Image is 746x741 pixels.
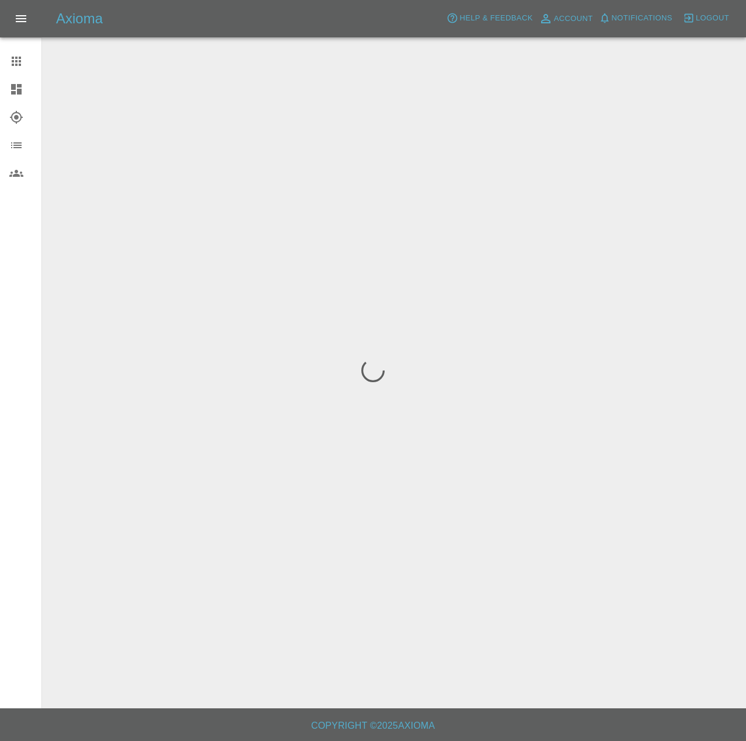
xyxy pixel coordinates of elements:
button: Logout [680,9,732,27]
button: Help & Feedback [444,9,535,27]
span: Help & Feedback [459,12,532,25]
h6: Copyright © 2025 Axioma [9,718,737,734]
button: Notifications [596,9,675,27]
h5: Axioma [56,9,103,28]
a: Account [536,9,596,28]
button: Open drawer [7,5,35,33]
span: Account [554,12,593,26]
span: Logout [696,12,729,25]
span: Notifications [612,12,672,25]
